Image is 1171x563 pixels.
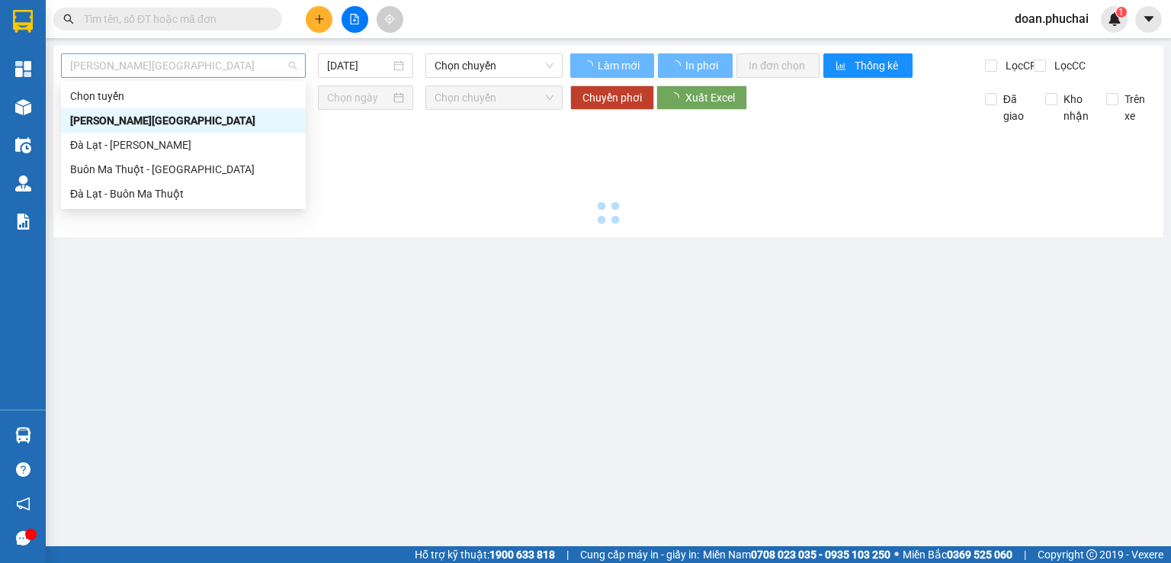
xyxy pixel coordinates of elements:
div: Đà Lạt - Buôn Ma Thuột [70,185,297,202]
div: Đà Lạt - [PERSON_NAME] [70,137,297,153]
div: Chọn tuyến [61,84,306,108]
span: ⚪️ [894,552,899,558]
span: In phơi [685,57,720,74]
sup: 1 [1116,7,1127,18]
img: solution-icon [15,214,31,230]
span: Làm mới [598,57,642,74]
button: bar-chartThống kê [823,53,913,78]
span: Gia Lai - Đà Lạt [70,54,297,77]
strong: 0369 525 060 [947,549,1012,561]
img: logo-vxr [13,10,33,33]
button: aim [377,6,403,33]
span: plus [314,14,325,24]
button: file-add [342,6,368,33]
button: In phơi [658,53,733,78]
button: caret-down [1135,6,1162,33]
span: 1 [1118,7,1124,18]
span: loading [582,60,595,71]
input: 15/10/2025 [327,57,390,74]
span: Cung cấp máy in - giấy in: [580,546,699,563]
button: Xuất Excel [656,85,747,110]
button: Làm mới [570,53,654,78]
span: question-circle [16,462,30,477]
div: Đà Lạt - Buôn Ma Thuột [61,182,306,206]
span: Hỗ trợ kỹ thuật: [415,546,555,563]
span: caret-down [1142,12,1156,26]
span: file-add [349,14,360,24]
span: search [63,14,74,24]
input: Tìm tên, số ĐT hoặc mã đơn [84,11,264,27]
input: Chọn ngày [327,89,390,106]
button: Chuyển phơi [570,85,654,110]
span: Miền Nam [703,546,890,563]
span: copyright [1086,549,1097,560]
button: In đơn chọn [736,53,820,78]
span: Đã giao [997,91,1035,124]
span: Chọn chuyến [435,54,554,77]
button: plus [306,6,332,33]
span: message [16,531,30,545]
span: Trên xe [1118,91,1156,124]
span: Chọn chuyến [435,86,554,109]
span: | [1024,546,1026,563]
span: Lọc CC [1048,57,1088,74]
div: Gia Lai - Đà Lạt [61,108,306,133]
span: doan.phuchai [1003,9,1101,28]
div: Buôn Ma Thuột - Đà Lạt [61,157,306,182]
span: | [566,546,569,563]
span: loading [670,60,683,71]
strong: 1900 633 818 [489,549,555,561]
img: warehouse-icon [15,427,31,443]
span: Thống kê [855,57,900,74]
div: Buôn Ma Thuột - [GEOGRAPHIC_DATA] [70,161,297,178]
div: Chọn tuyến [70,88,297,105]
span: Lọc CR [999,57,1039,74]
img: dashboard-icon [15,61,31,77]
span: aim [384,14,395,24]
img: warehouse-icon [15,99,31,115]
img: warehouse-icon [15,175,31,191]
img: warehouse-icon [15,137,31,153]
div: Đà Lạt - Gia Lai [61,133,306,157]
span: Kho nhận [1057,91,1095,124]
div: [PERSON_NAME][GEOGRAPHIC_DATA] [70,112,297,129]
strong: 0708 023 035 - 0935 103 250 [751,549,890,561]
span: notification [16,497,30,511]
img: icon-new-feature [1108,12,1121,26]
span: Miền Bắc [903,546,1012,563]
span: bar-chart [836,60,849,72]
